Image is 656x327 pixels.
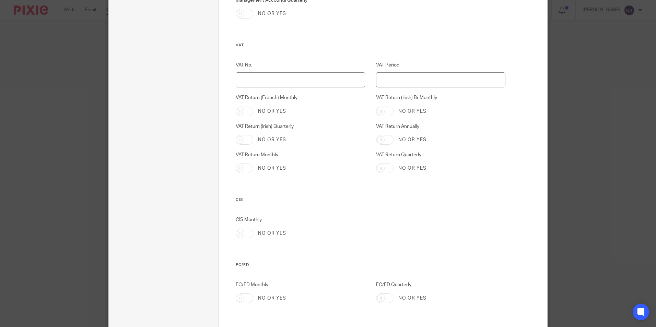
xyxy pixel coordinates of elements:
[258,10,286,17] label: No or yes
[236,262,506,268] h3: FC/FD
[398,165,426,172] label: No or yes
[398,295,426,302] label: No or yes
[236,62,365,69] label: VAT No.
[236,197,506,203] h3: CIS
[376,123,506,130] label: VAT Return Annually
[398,108,426,115] label: No or yes
[376,152,506,158] label: VAT Return Quarterly
[376,281,506,288] label: FC/FD Quarterly
[236,281,365,288] label: FC/FD Monthly
[258,295,286,302] label: No or yes
[398,136,426,143] label: No or yes
[258,165,286,172] label: No or yes
[236,152,365,158] label: VAT Return Monthly
[258,108,286,115] label: No or yes
[236,123,365,130] label: VAT Return (Irish) Quarterly
[236,43,506,48] h3: VAT
[376,94,506,101] label: VAT Return (Irish) Bi-Monthly
[258,230,286,237] label: No or yes
[236,216,365,223] label: CIS Monthly
[236,94,365,101] label: VAT Return (French) Monthly
[258,136,286,143] label: No or yes
[376,62,506,69] label: VAT Period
